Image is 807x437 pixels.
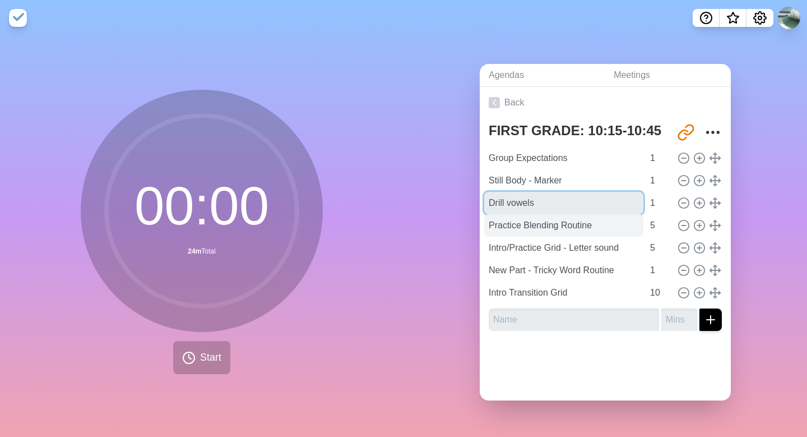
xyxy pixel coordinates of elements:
[720,9,746,27] button: What’s new
[480,64,605,87] a: Agendas
[484,214,643,237] input: Name
[646,214,672,237] input: Mins
[484,282,643,304] input: Name
[646,282,672,304] input: Mins
[746,9,773,27] button: Settings
[200,350,221,365] span: Start
[646,237,672,259] input: Mins
[675,121,697,144] button: Share link
[484,259,643,282] input: Name
[646,259,672,282] input: Mins
[480,87,731,118] a: Back
[605,64,731,87] a: Meetings
[646,169,672,192] input: Mins
[484,147,643,169] input: Name
[693,9,720,27] button: Help
[9,9,27,27] img: timeblocks logo
[489,309,659,331] input: Name
[484,192,643,214] input: Name
[702,121,724,144] button: More
[173,341,230,374] button: Start
[646,147,672,169] input: Mins
[646,192,672,214] input: Mins
[484,237,643,259] input: Name
[661,309,697,331] input: Mins
[484,169,643,192] input: Name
